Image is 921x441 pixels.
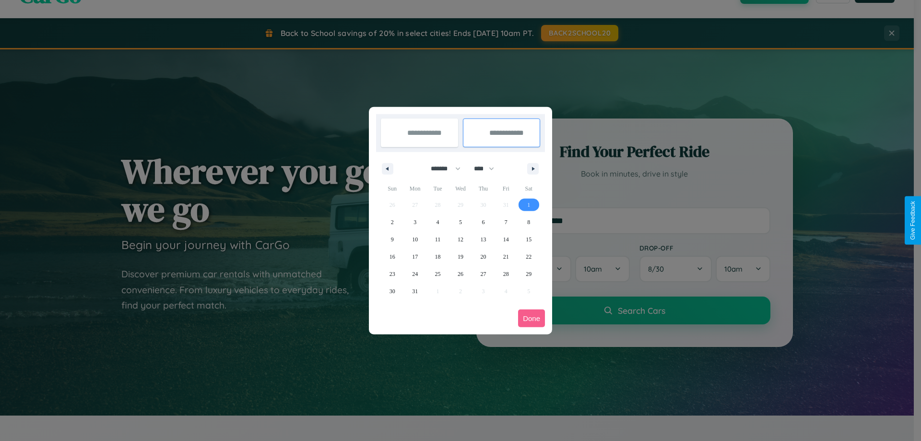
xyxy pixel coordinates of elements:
[403,248,426,265] button: 17
[381,265,403,283] button: 23
[503,265,509,283] span: 28
[482,214,484,231] span: 6
[426,265,449,283] button: 25
[472,181,495,196] span: Thu
[495,265,517,283] button: 28
[495,214,517,231] button: 7
[495,231,517,248] button: 14
[518,181,540,196] span: Sat
[480,265,486,283] span: 27
[426,214,449,231] button: 4
[458,248,463,265] span: 19
[480,231,486,248] span: 13
[390,265,395,283] span: 23
[381,214,403,231] button: 2
[426,248,449,265] button: 18
[518,231,540,248] button: 15
[412,265,418,283] span: 24
[909,201,916,240] div: Give Feedback
[480,248,486,265] span: 20
[526,231,531,248] span: 15
[413,214,416,231] span: 3
[391,231,394,248] span: 9
[403,265,426,283] button: 24
[390,283,395,300] span: 30
[437,214,439,231] span: 4
[449,181,472,196] span: Wed
[518,310,545,327] button: Done
[381,283,403,300] button: 30
[403,283,426,300] button: 31
[518,214,540,231] button: 8
[390,248,395,265] span: 16
[412,283,418,300] span: 31
[426,181,449,196] span: Tue
[458,265,463,283] span: 26
[449,231,472,248] button: 12
[472,214,495,231] button: 6
[435,248,441,265] span: 18
[526,265,531,283] span: 29
[435,265,441,283] span: 25
[381,231,403,248] button: 9
[403,181,426,196] span: Mon
[412,231,418,248] span: 10
[518,248,540,265] button: 22
[527,196,530,214] span: 1
[449,248,472,265] button: 19
[403,214,426,231] button: 3
[495,248,517,265] button: 21
[426,231,449,248] button: 11
[391,214,394,231] span: 2
[518,265,540,283] button: 29
[472,248,495,265] button: 20
[503,248,509,265] span: 21
[412,248,418,265] span: 17
[505,214,508,231] span: 7
[381,248,403,265] button: 16
[472,231,495,248] button: 13
[403,231,426,248] button: 10
[435,231,441,248] span: 11
[527,214,530,231] span: 8
[472,265,495,283] button: 27
[449,214,472,231] button: 5
[458,231,463,248] span: 12
[459,214,462,231] span: 5
[449,265,472,283] button: 26
[518,196,540,214] button: 1
[503,231,509,248] span: 14
[495,181,517,196] span: Fri
[381,181,403,196] span: Sun
[526,248,531,265] span: 22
